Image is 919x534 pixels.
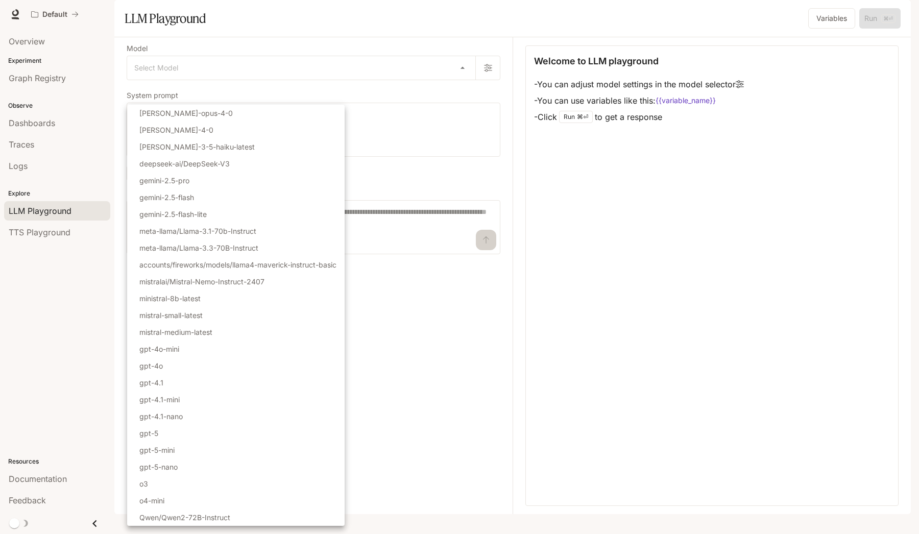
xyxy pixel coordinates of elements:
p: [PERSON_NAME]-opus-4-0 [139,108,233,118]
p: accounts/fireworks/models/llama4-maverick-instruct-basic [139,259,336,270]
p: gpt-4.1 [139,377,163,388]
p: [PERSON_NAME]-4-0 [139,125,213,135]
p: Qwen/Qwen2-72B-Instruct [139,512,230,523]
p: gpt-4o-mini [139,344,179,354]
p: meta-llama/Llama-3.3-70B-Instruct [139,242,258,253]
p: deepseek-ai/DeepSeek-V3 [139,158,230,169]
p: gemini-2.5-flash [139,192,194,203]
p: gpt-5 [139,428,158,439]
p: mistral-small-latest [139,310,203,321]
p: gpt-5-mini [139,445,175,455]
p: mistral-medium-latest [139,327,212,337]
p: meta-llama/Llama-3.1-70b-Instruct [139,226,256,236]
p: gpt-4.1-mini [139,394,180,405]
p: mistralai/Mistral-Nemo-Instruct-2407 [139,276,264,287]
p: ministral-8b-latest [139,293,201,304]
p: gemini-2.5-pro [139,175,189,186]
p: o3 [139,478,148,489]
p: gpt-4.1-nano [139,411,183,422]
p: [PERSON_NAME]-3-5-haiku-latest [139,141,255,152]
p: o4-mini [139,495,164,506]
p: gpt-5-nano [139,462,178,472]
p: gemini-2.5-flash-lite [139,209,207,220]
p: gpt-4o [139,360,163,371]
